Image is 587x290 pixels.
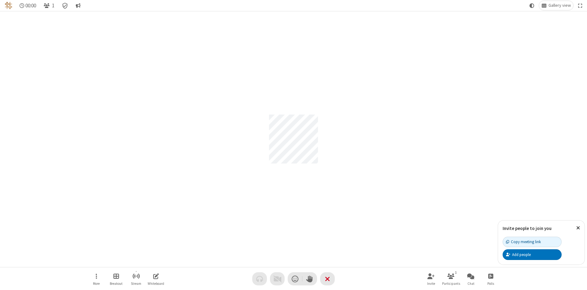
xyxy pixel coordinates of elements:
[442,270,460,288] button: Open participant list
[52,3,54,9] span: 1
[506,239,541,245] div: Copy meeting link
[487,282,494,285] span: Polls
[302,272,317,285] button: Raise hand
[131,282,141,285] span: Stream
[503,237,562,247] button: Copy meeting link
[548,3,571,8] span: Gallery view
[442,282,460,285] span: Participants
[5,2,12,9] img: QA Selenium DO NOT DELETE OR CHANGE
[467,282,474,285] span: Chat
[107,270,125,288] button: Manage Breakout Rooms
[270,272,285,285] button: Video
[482,270,500,288] button: Open poll
[73,1,83,10] button: Conversation
[110,282,123,285] span: Breakout
[462,270,480,288] button: Open chat
[503,249,562,260] button: Add people
[252,272,267,285] button: Audio problem - check your Internet connection or call by phone
[320,272,335,285] button: End or leave meeting
[288,272,302,285] button: Send a reaction
[572,220,585,235] button: Close popover
[25,3,36,9] span: 00:00
[59,1,71,10] div: Meeting details Encryption enabled
[147,270,165,288] button: Open shared whiteboard
[427,282,435,285] span: Invite
[576,1,585,10] button: Fullscreen
[453,270,459,275] div: 1
[93,282,100,285] span: More
[539,1,573,10] button: Change layout
[87,270,105,288] button: Open menu
[127,270,145,288] button: Start streaming
[41,1,57,10] button: Open participant list
[17,1,39,10] div: Timer
[148,282,164,285] span: Whiteboard
[422,270,440,288] button: Invite participants (Alt+I)
[503,225,552,231] label: Invite people to join you
[527,1,537,10] button: Using system theme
